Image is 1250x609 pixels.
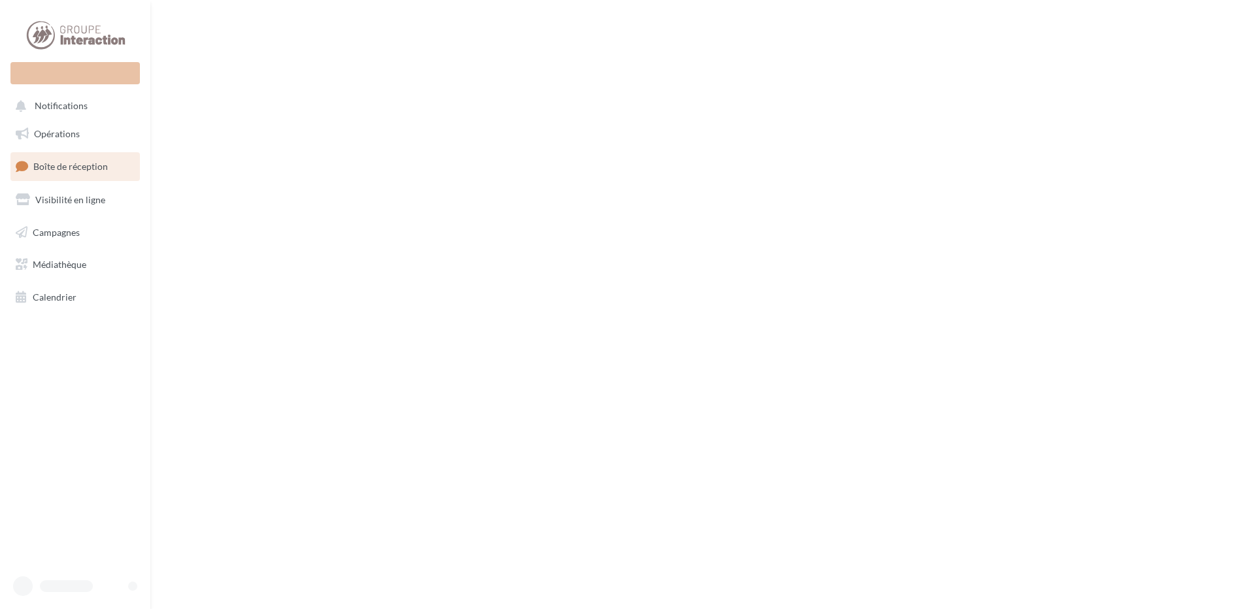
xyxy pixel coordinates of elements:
[8,152,143,180] a: Boîte de réception
[8,219,143,246] a: Campagnes
[8,120,143,148] a: Opérations
[34,128,80,139] span: Opérations
[35,194,105,205] span: Visibilité en ligne
[33,259,86,270] span: Médiathèque
[33,226,80,237] span: Campagnes
[8,251,143,278] a: Médiathèque
[35,101,88,112] span: Notifications
[33,161,108,172] span: Boîte de réception
[10,62,140,84] div: Nouvelle campagne
[8,284,143,311] a: Calendrier
[33,291,76,303] span: Calendrier
[8,186,143,214] a: Visibilité en ligne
